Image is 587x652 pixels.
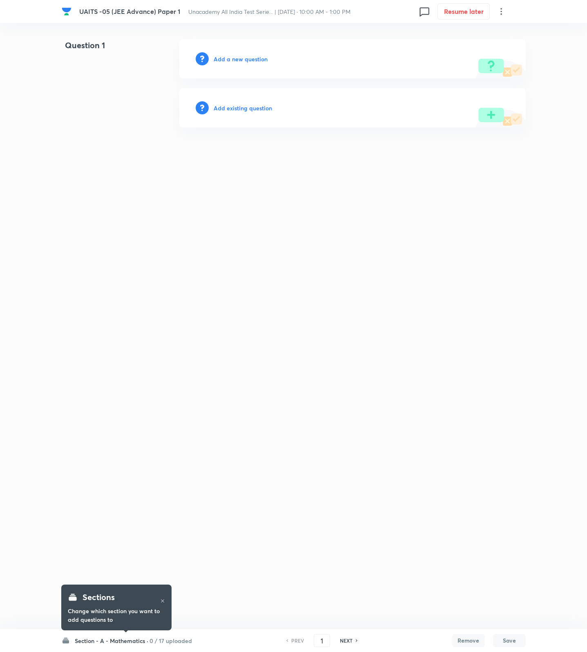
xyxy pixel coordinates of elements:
[493,634,526,647] button: Save
[291,637,304,644] h6: PREV
[75,636,148,645] h6: Section - A - Mathematics ·
[437,3,490,20] button: Resume later
[83,591,115,603] h4: Sections
[214,104,272,112] h6: Add existing question
[340,637,353,644] h6: NEXT
[150,636,192,645] h6: 0 / 17 uploaded
[62,39,153,58] h4: Question 1
[68,607,165,624] h6: Change which section you want to add questions to
[62,7,71,16] img: Company Logo
[188,8,350,16] span: Unacademy All India Test Serie... | [DATE] · 10:00 AM - 1:00 PM
[79,7,180,16] span: UAITS -05 (JEE Advance) Paper 1
[452,634,485,647] button: Remove
[62,7,73,16] a: Company Logo
[214,55,268,63] h6: Add a new question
